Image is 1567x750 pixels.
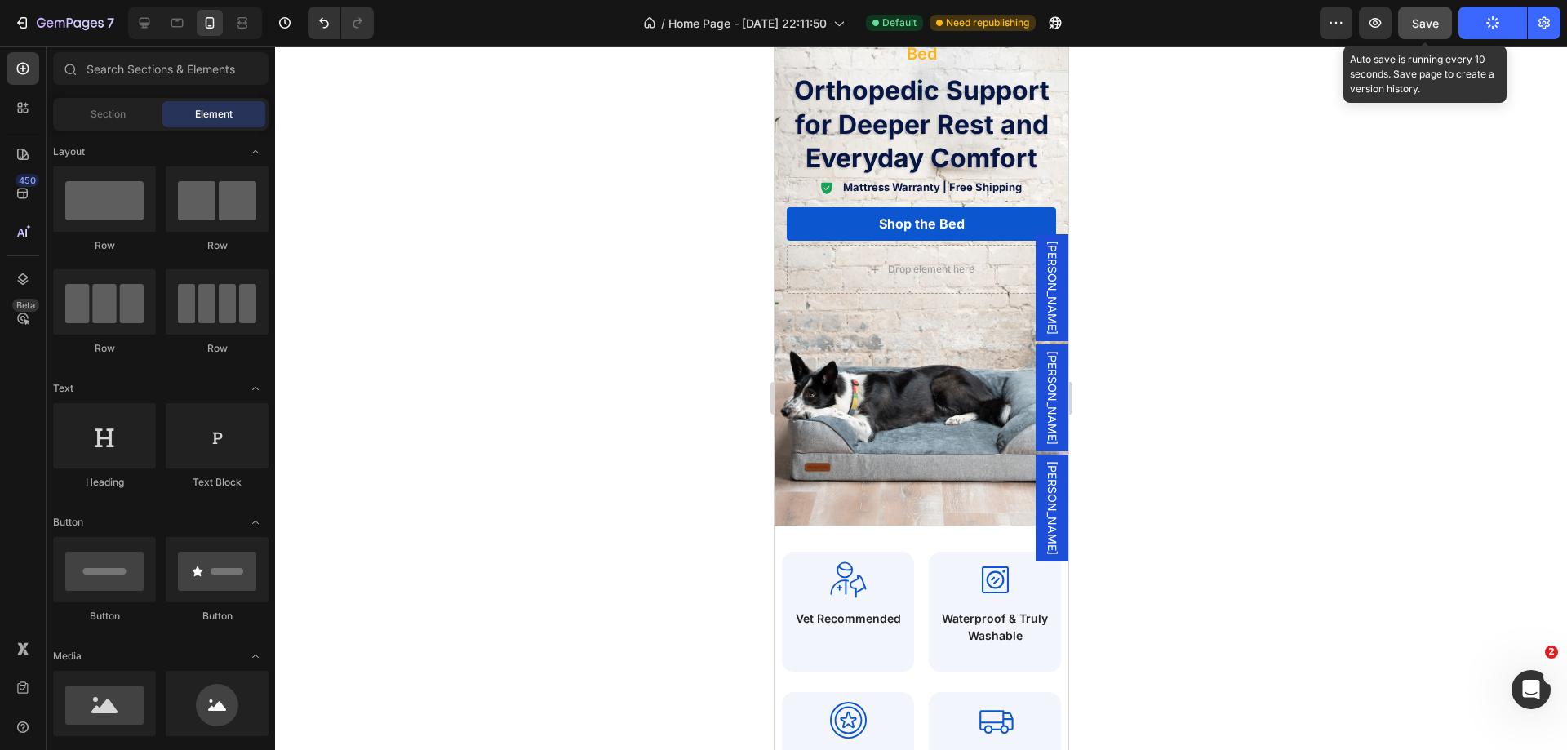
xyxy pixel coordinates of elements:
div: Button [166,609,269,624]
span: Section [91,107,126,122]
span: Toggle open [242,509,269,535]
span: Media [53,649,82,663]
span: Button [53,515,83,530]
span: Text [53,381,73,396]
div: Row [166,341,269,356]
span: 2 [1545,646,1558,659]
span: Need republishing [946,16,1029,30]
span: Home Page - [DATE] 22:11:50 [668,15,827,32]
div: 450 [16,174,39,187]
div: Row [53,238,156,253]
span: Layout [53,144,85,159]
iframe: Design area [775,46,1068,750]
button: Save [1398,7,1452,39]
span: Default [882,16,917,30]
div: Beta [12,299,39,312]
div: Undo/Redo [308,7,374,39]
div: Button [53,609,156,624]
input: Search Sections & Elements [53,52,269,85]
iframe: Intercom live chat [1512,670,1551,709]
span: Toggle open [242,375,269,402]
span: Toggle open [242,643,269,669]
span: Toggle open [242,139,269,165]
button: 7 [7,7,122,39]
div: Text Block [166,475,269,490]
span: Save [1412,16,1439,30]
div: Row [53,341,156,356]
div: Row [166,238,269,253]
div: Heading [53,475,156,490]
p: 7 [107,13,114,33]
span: / [661,15,665,32]
span: Element [195,107,233,122]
